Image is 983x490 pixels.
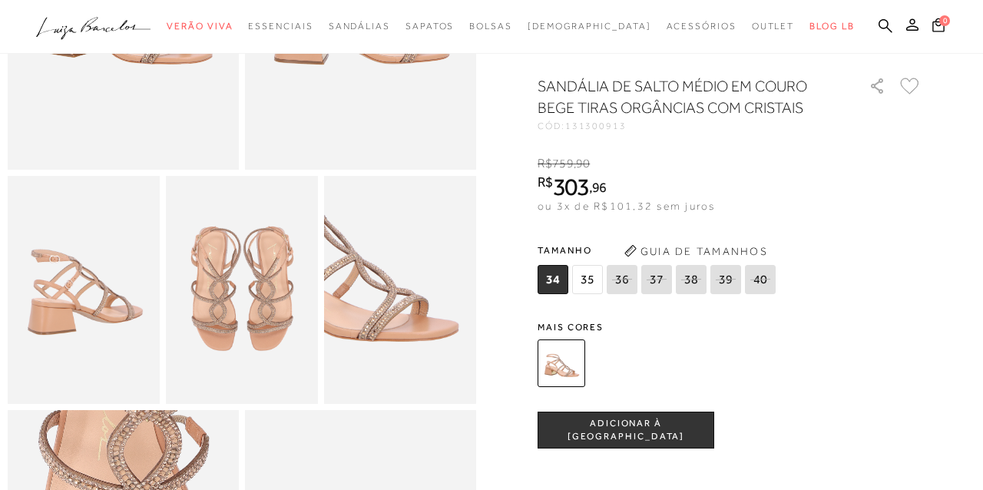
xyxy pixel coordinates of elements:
[329,12,390,41] a: noSubCategoriesText
[592,179,607,195] span: 96
[324,176,476,404] img: image
[538,417,713,444] span: ADICIONAR À [GEOGRAPHIC_DATA]
[538,239,779,262] span: Tamanho
[752,12,795,41] a: noSubCategoriesText
[565,121,627,131] span: 131300913
[248,12,313,41] a: noSubCategoriesText
[8,176,160,404] img: image
[607,265,637,294] span: 36
[667,12,736,41] a: noSubCategoriesText
[552,157,573,171] span: 759
[538,200,715,212] span: ou 3x de R$101,32 sem juros
[538,412,714,449] button: ADICIONAR À [GEOGRAPHIC_DATA]
[469,21,512,31] span: Bolsas
[528,21,651,31] span: [DEMOGRAPHIC_DATA]
[538,339,585,387] img: SANDÁLIA DE SALTO MÉDIO EM COURO BEGE TIRAS ORGÂNCIAS COM CRISTAIS
[469,12,512,41] a: noSubCategoriesText
[538,323,922,332] span: Mais cores
[405,21,454,31] span: Sapatos
[538,121,845,131] div: CÓD:
[809,12,854,41] a: BLOG LB
[641,265,672,294] span: 37
[710,265,741,294] span: 39
[939,15,950,26] span: 0
[576,157,590,171] span: 90
[574,157,591,171] i: ,
[589,180,607,194] i: ,
[619,239,773,263] button: Guia de Tamanhos
[329,21,390,31] span: Sandálias
[538,175,553,189] i: R$
[572,265,603,294] span: 35
[745,265,776,294] span: 40
[405,12,454,41] a: noSubCategoriesText
[752,21,795,31] span: Outlet
[528,12,651,41] a: noSubCategoriesText
[166,176,318,404] img: image
[553,173,589,200] span: 303
[248,21,313,31] span: Essenciais
[928,17,949,38] button: 0
[667,21,736,31] span: Acessórios
[167,21,233,31] span: Verão Viva
[676,265,707,294] span: 38
[538,75,826,118] h1: SANDÁLIA DE SALTO MÉDIO EM COURO BEGE TIRAS ORGÂNCIAS COM CRISTAIS
[538,265,568,294] span: 34
[167,12,233,41] a: noSubCategoriesText
[809,21,854,31] span: BLOG LB
[538,157,552,171] i: R$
